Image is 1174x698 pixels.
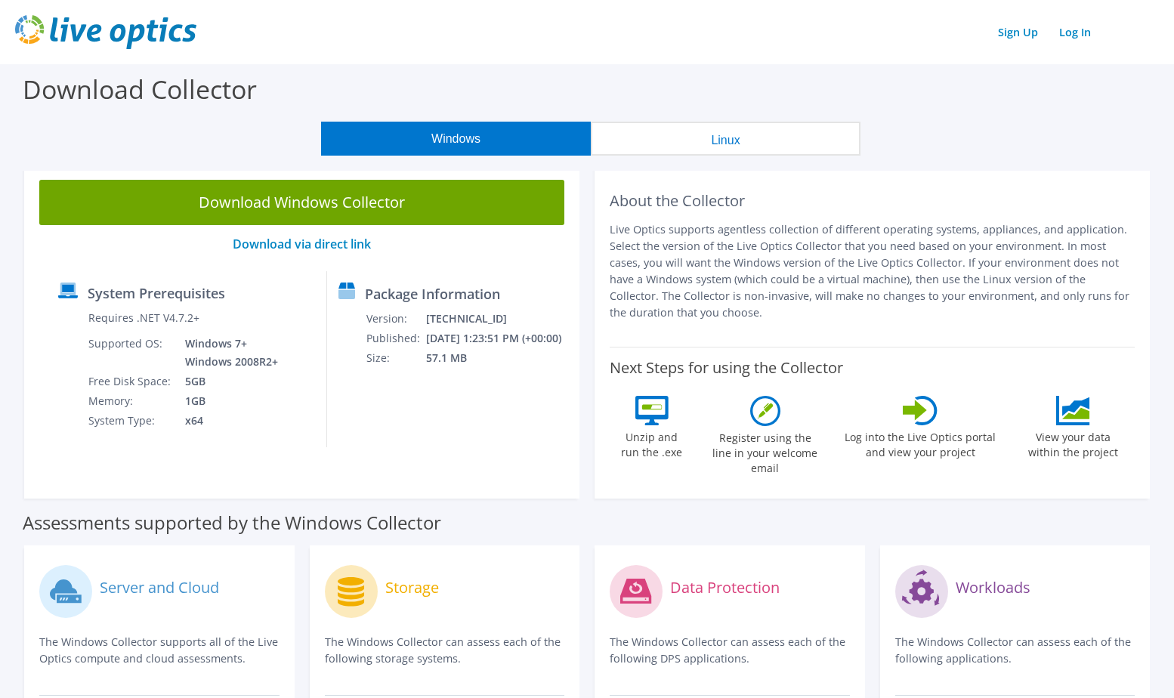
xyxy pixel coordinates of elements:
[610,192,1135,210] h2: About the Collector
[956,580,1030,595] label: Workloads
[174,372,281,391] td: 5GB
[1018,425,1127,460] label: View your data within the project
[88,310,199,326] label: Requires .NET V4.7.2+
[425,309,573,329] td: [TECHNICAL_ID]
[88,391,174,411] td: Memory:
[39,180,564,225] a: Download Windows Collector
[366,329,425,348] td: Published:
[321,122,591,156] button: Windows
[425,348,573,368] td: 57.1 MB
[39,634,280,667] p: The Windows Collector supports all of the Live Optics compute and cloud assessments.
[425,329,573,348] td: [DATE] 1:23:51 PM (+00:00)
[591,122,860,156] button: Linux
[366,348,425,368] td: Size:
[385,580,439,595] label: Storage
[88,372,174,391] td: Free Disk Space:
[88,334,174,372] td: Supported OS:
[174,334,281,372] td: Windows 7+ Windows 2008R2+
[709,426,822,476] label: Register using the line in your welcome email
[990,21,1046,43] a: Sign Up
[895,634,1135,667] p: The Windows Collector can assess each of the following applications.
[670,580,780,595] label: Data Protection
[15,15,196,49] img: live_optics_svg.svg
[365,286,500,301] label: Package Information
[23,72,257,107] label: Download Collector
[366,309,425,329] td: Version:
[88,286,225,301] label: System Prerequisites
[610,634,850,667] p: The Windows Collector can assess each of the following DPS applications.
[88,411,174,431] td: System Type:
[617,425,687,460] label: Unzip and run the .exe
[1052,21,1098,43] a: Log In
[174,411,281,431] td: x64
[100,580,219,595] label: Server and Cloud
[844,425,996,460] label: Log into the Live Optics portal and view your project
[325,634,565,667] p: The Windows Collector can assess each of the following storage systems.
[233,236,371,252] a: Download via direct link
[610,359,843,377] label: Next Steps for using the Collector
[610,221,1135,321] p: Live Optics supports agentless collection of different operating systems, appliances, and applica...
[174,391,281,411] td: 1GB
[23,515,441,530] label: Assessments supported by the Windows Collector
